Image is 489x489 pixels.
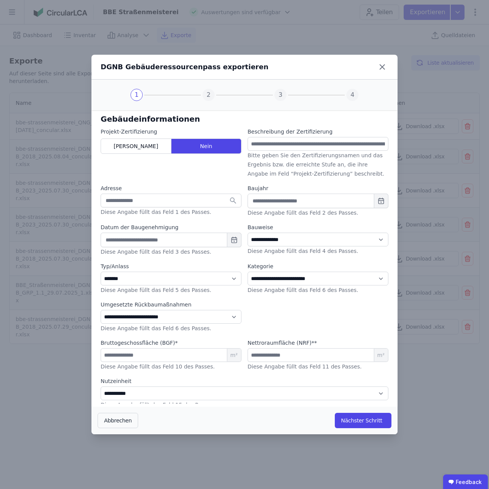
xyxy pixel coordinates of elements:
label: Baujahr [248,184,388,192]
label: Diese Angabe füllt das Feld 5 des Passes. [101,287,211,293]
button: Abbrechen [98,413,138,428]
div: DGNB Gebäuderessourcenpass exportieren [101,62,269,72]
label: Diese Angabe füllt das Feld 4 des Passes. [248,248,358,254]
div: 2 [202,89,215,101]
div: 1 [130,89,143,101]
label: Kategorie [248,262,388,270]
label: Diese Angabe füllt das Feld 6 des Passes. [101,325,211,331]
label: Datum der Baugenehmigung [101,223,241,231]
span: m² [227,349,241,362]
span: [PERSON_NAME] [114,142,158,150]
label: Diese Angabe füllt das Feld 3 des Passes. [101,249,211,255]
label: audits.requiredField [248,339,317,347]
label: Beschreibung der Zertifizierung [248,128,333,135]
h6: Gebäudeinformationen [101,113,388,125]
label: Diese Angabe füllt das Feld 15 des Passes. [101,402,215,408]
label: Typ/Anlass [101,262,241,270]
div: 3 [274,89,287,101]
label: Diese Angabe füllt das Feld 1 des Passes. [101,209,211,215]
label: Bitte geben Sie den Zertifizierungsnamen und das Ergebnis bzw. die erreichte Stufe an, die ihre A... [248,152,384,177]
label: Umgesetzte Rückbaumaßnahmen [101,301,241,308]
label: Bruttogeschossfläche (BGF)* [101,339,178,347]
label: Diese Angabe füllt das Feld 10 des Passes. [101,363,215,370]
label: Bauweise [248,223,388,231]
label: Nutzeinheit [101,377,388,385]
label: Diese Angabe füllt das Feld 6 des Passes. [248,287,358,293]
label: Diese Angabe füllt das Feld 11 des Passes. [248,363,362,370]
label: Projekt-Zertifizierung [101,128,241,135]
label: Diese Angabe füllt das Feld 2 des Passes. [248,210,358,216]
div: 4 [346,89,359,101]
span: Nein [200,142,212,150]
button: Nächster Schritt [335,413,391,428]
label: Adresse [101,184,241,192]
span: m² [374,349,388,362]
